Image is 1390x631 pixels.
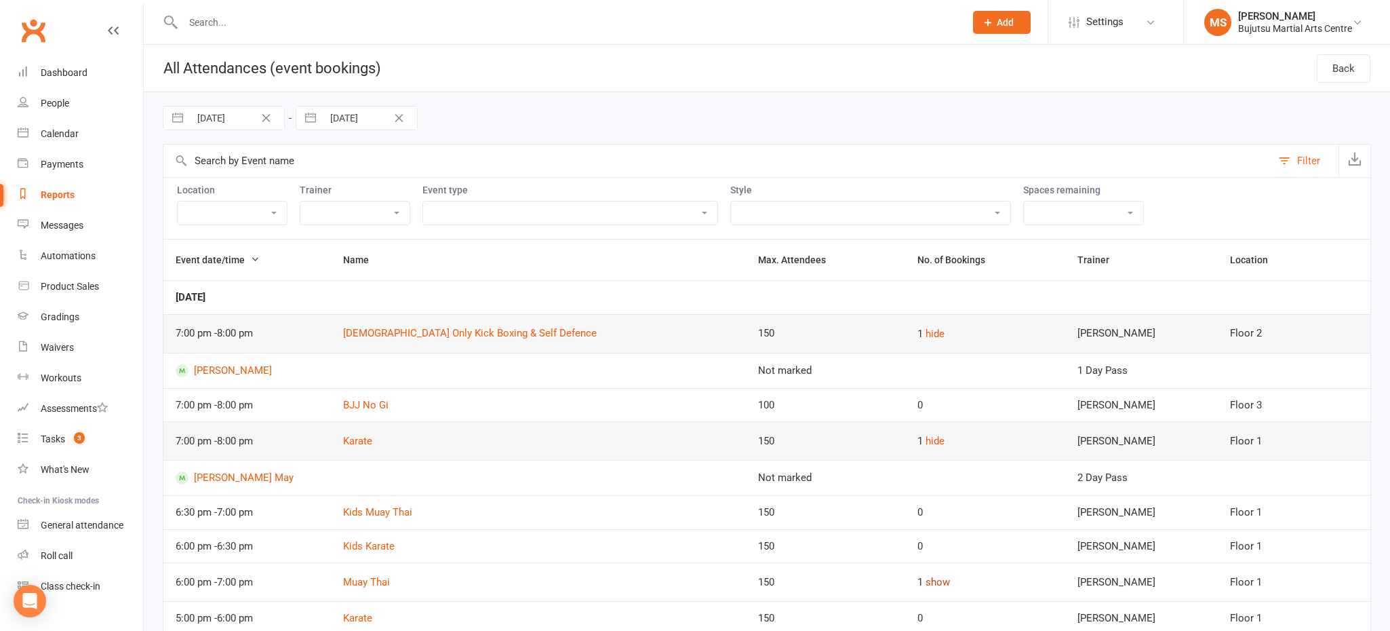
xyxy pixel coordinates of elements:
[917,400,1053,411] div: 0
[1086,7,1124,37] span: Settings
[917,433,1053,449] div: 1
[343,540,395,552] a: Kids Karate
[179,13,956,32] input: Search...
[41,434,65,444] div: Tasks
[917,613,1053,624] div: 0
[387,110,411,126] button: Clear Date
[343,612,372,624] a: Karate
[1077,254,1124,265] span: Trainer
[1077,328,1206,339] div: [PERSON_NAME]
[1204,9,1231,36] div: MS
[18,180,143,210] a: Reports
[1230,541,1358,552] div: Floor 1
[973,11,1031,34] button: Add
[758,252,841,268] button: Max. Attendees
[176,613,319,624] div: 5:00 pm - 6:00 pm
[176,541,319,552] div: 6:00 pm - 6:30 pm
[917,507,1053,518] div: 0
[1077,472,1358,484] div: 2 Day Pass
[18,119,143,149] a: Calendar
[343,435,372,447] a: Karate
[163,145,1271,177] input: Search by Event name
[18,302,143,332] a: Gradings
[41,550,73,561] div: Roll call
[1077,365,1358,377] div: 1 Day Pass
[41,281,99,292] div: Product Sales
[758,328,894,339] div: 150
[758,577,894,588] div: 150
[926,326,945,342] button: hide
[926,433,945,449] button: hide
[758,436,894,447] div: 150
[18,88,143,119] a: People
[18,510,143,541] a: General attendance kiosk mode
[176,400,319,411] div: 7:00 pm - 8:00 pm
[18,455,143,485] a: What's New
[74,432,85,444] span: 3
[41,159,83,170] div: Payments
[758,613,894,624] div: 150
[18,424,143,455] a: Tasks 3
[343,252,384,268] button: Name
[41,128,79,139] div: Calendar
[1230,436,1358,447] div: Floor 1
[176,254,260,265] span: Event date/time
[176,328,319,339] div: 7:00 pm - 8:00 pm
[176,577,319,588] div: 6:00 pm - 7:00 pm
[41,403,108,414] div: Assessments
[300,185,410,195] label: Trainer
[41,581,100,592] div: Class check-in
[1023,185,1144,195] label: Spaces remaining
[1230,400,1358,411] div: Floor 3
[1230,577,1358,588] div: Floor 1
[41,250,96,261] div: Automations
[1077,507,1206,518] div: [PERSON_NAME]
[41,67,87,78] div: Dashboard
[1077,541,1206,552] div: [PERSON_NAME]
[18,541,143,571] a: Roll call
[917,574,1053,590] div: 1
[176,364,734,377] a: [PERSON_NAME]
[1077,436,1206,447] div: [PERSON_NAME]
[41,311,79,322] div: Gradings
[1297,153,1320,169] div: Filter
[997,17,1014,28] span: Add
[1238,22,1352,35] div: Bujutsu Martial Arts Centre
[917,254,1000,265] span: No. of Bookings
[177,185,287,195] label: Location
[422,185,718,195] label: Event type
[1230,328,1358,339] div: Floor 2
[1077,577,1206,588] div: [PERSON_NAME]
[16,14,50,47] a: Clubworx
[343,576,390,588] a: Muay Thai
[323,107,417,130] input: Starts To
[41,98,69,109] div: People
[144,45,381,92] h1: All Attendances (event bookings)
[1077,400,1206,411] div: [PERSON_NAME]
[254,110,278,126] button: Clear Date
[1230,507,1358,518] div: Floor 1
[917,326,1053,342] div: 1
[343,254,384,265] span: Name
[758,472,1053,484] div: Not marked
[1271,145,1338,177] button: Filter
[18,394,143,424] a: Assessments
[758,365,1053,377] div: Not marked
[190,107,284,130] input: Starts From
[176,436,319,447] div: 7:00 pm - 8:00 pm
[1230,613,1358,624] div: Floor 1
[41,520,123,531] div: General attendance
[1238,10,1352,22] div: [PERSON_NAME]
[730,185,1011,195] label: Style
[758,507,894,518] div: 150
[41,372,81,383] div: Workouts
[758,541,894,552] div: 150
[343,399,389,411] a: BJJ No Gi
[41,342,74,353] div: Waivers
[41,464,90,475] div: What's New
[1230,252,1283,268] button: Location
[176,507,319,518] div: 6:30 pm - 7:00 pm
[18,241,143,271] a: Automations
[917,541,1053,552] div: 0
[926,574,950,590] button: show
